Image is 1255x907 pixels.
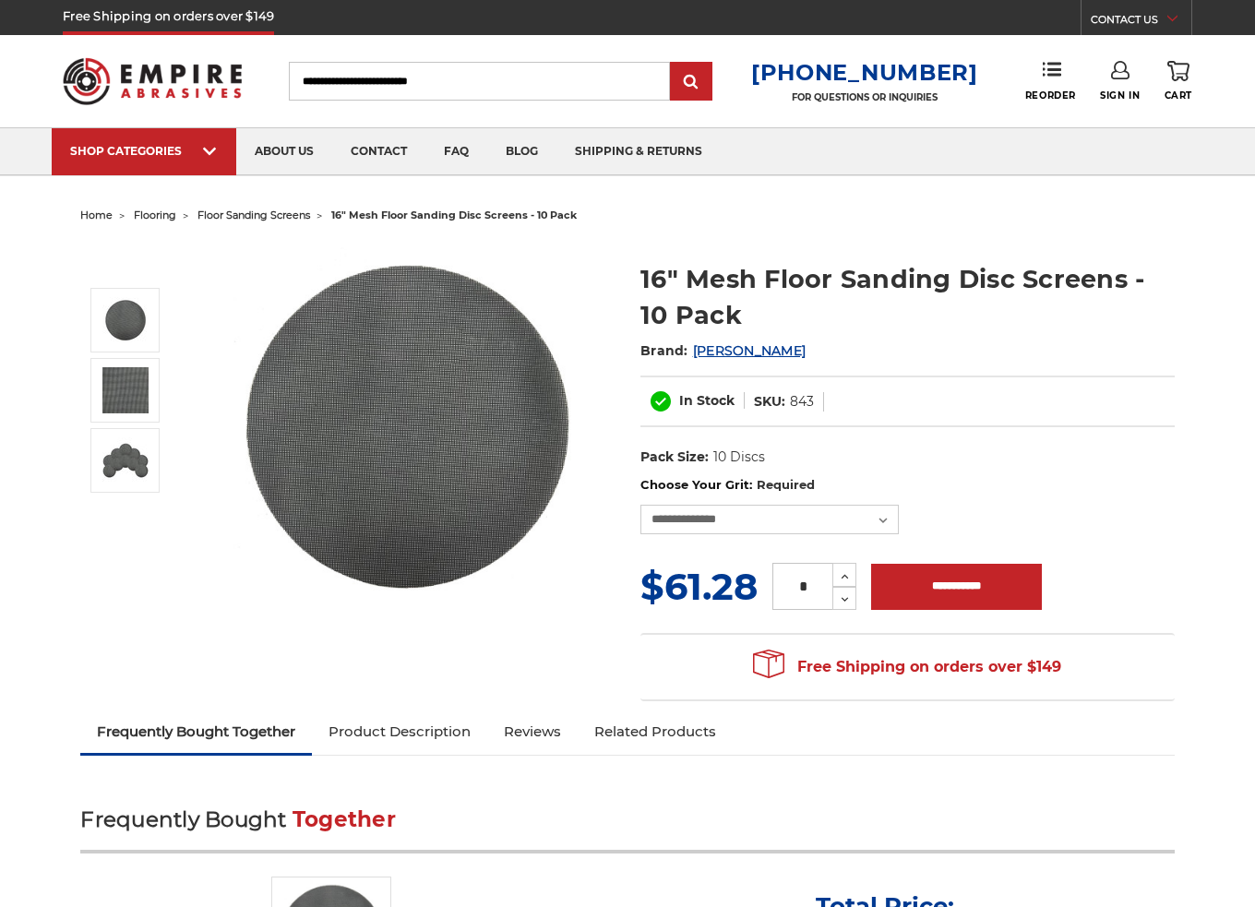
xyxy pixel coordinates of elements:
[197,209,310,221] a: floor sanding screens
[679,392,735,409] span: In Stock
[1165,61,1192,101] a: Cart
[578,711,733,752] a: Related Products
[640,342,688,359] span: Brand:
[1025,61,1076,101] a: Reorder
[425,128,487,175] a: faq
[80,711,312,752] a: Frequently Bought Together
[1100,90,1140,101] span: Sign In
[640,476,1175,495] label: Choose Your Grit:
[754,392,785,412] dt: SKU:
[102,367,149,413] img: 16" Sandscreen Mesh Disc
[673,64,710,101] input: Submit
[331,209,577,221] span: 16" mesh floor sanding disc screens - 10 pack
[487,128,556,175] a: blog
[751,59,978,86] a: [PHONE_NUMBER]
[312,711,487,752] a: Product Description
[757,477,815,492] small: Required
[751,91,978,103] p: FOR QUESTIONS OR INQUIRIES
[332,128,425,175] a: contact
[693,342,806,359] a: [PERSON_NAME]
[222,242,592,611] img: 16" Floor Sanding Mesh Screen
[640,448,709,467] dt: Pack Size:
[293,806,396,832] span: Together
[134,209,176,221] a: flooring
[102,437,149,483] img: 16" Silicon Carbide Sandscreen Floor Sanding Disc
[753,649,1061,686] span: Free Shipping on orders over $149
[1091,9,1191,35] a: CONTACT US
[556,128,721,175] a: shipping & returns
[640,261,1175,333] h1: 16" Mesh Floor Sanding Disc Screens - 10 Pack
[70,144,218,158] div: SHOP CATEGORIES
[713,448,765,467] dd: 10 Discs
[80,806,286,832] span: Frequently Bought
[640,564,758,609] span: $61.28
[63,46,242,116] img: Empire Abrasives
[80,209,113,221] a: home
[236,128,332,175] a: about us
[790,392,814,412] dd: 843
[1165,90,1192,101] span: Cart
[102,297,149,343] img: 16" Floor Sanding Mesh Screen
[487,711,578,752] a: Reviews
[1025,90,1076,101] span: Reorder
